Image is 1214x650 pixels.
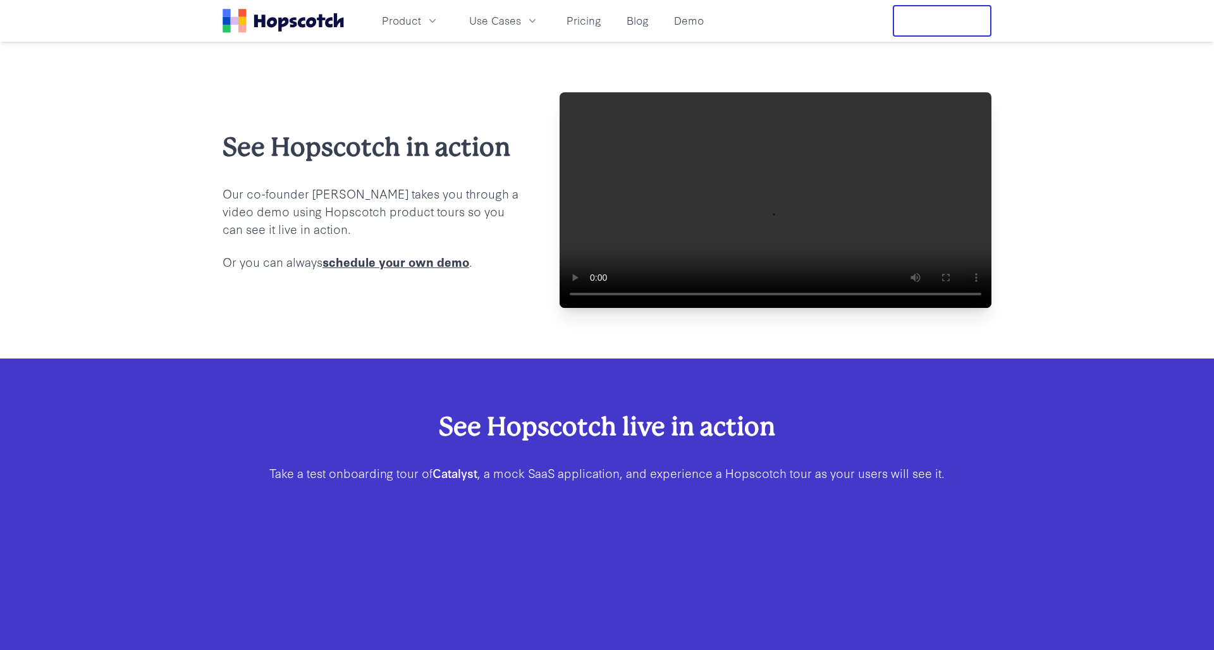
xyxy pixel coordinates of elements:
[322,253,469,270] a: schedule your own demo
[469,13,521,28] span: Use Cases
[263,409,951,444] h2: See Hopscotch live in action
[622,10,654,31] a: Blog
[223,253,519,271] p: Or you can always .
[263,464,951,482] p: Take a test onboarding tour of , a mock SaaS application, and experience a Hopscotch tour as your...
[223,185,519,238] p: Our co-founder [PERSON_NAME] takes you through a video demo using Hopscotch product tours so you ...
[893,5,991,37] button: Free Trial
[462,10,546,31] button: Use Cases
[432,464,477,481] b: Catalyst
[561,10,606,31] a: Pricing
[669,10,709,31] a: Demo
[374,10,446,31] button: Product
[223,130,519,164] h2: See Hopscotch in action
[382,13,421,28] span: Product
[223,9,344,33] a: Home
